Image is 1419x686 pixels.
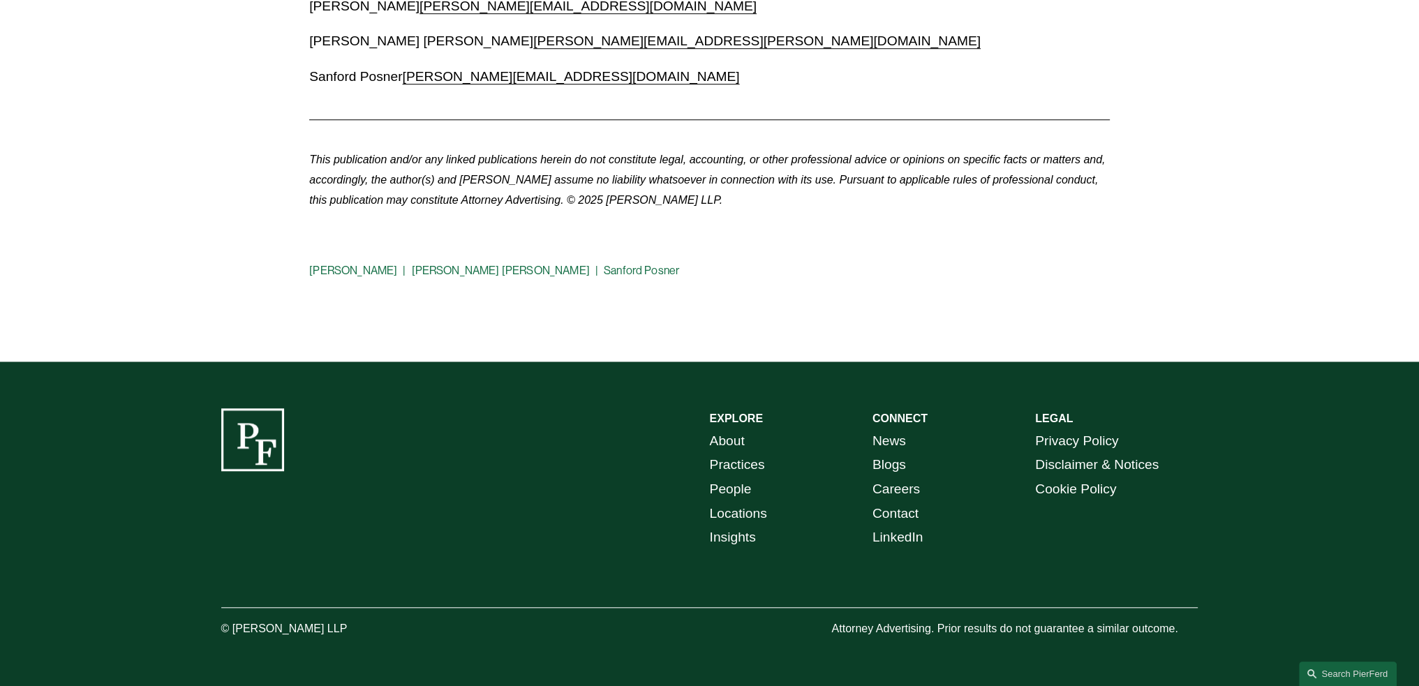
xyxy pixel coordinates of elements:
a: Contact [872,502,919,526]
a: Practices [710,453,765,477]
a: Insights [710,525,756,550]
a: Cookie Policy [1035,477,1116,502]
a: [PERSON_NAME] [PERSON_NAME] [411,264,589,277]
a: Sanford Posner [604,264,679,277]
a: About [710,429,745,454]
a: News [872,429,906,454]
a: People [710,477,752,502]
p: Attorney Advertising. Prior results do not guarantee a similar outcome. [831,619,1198,639]
a: Privacy Policy [1035,429,1118,454]
a: Careers [872,477,920,502]
a: Disclaimer & Notices [1035,453,1159,477]
strong: EXPLORE [710,412,763,424]
a: [PERSON_NAME][EMAIL_ADDRESS][DOMAIN_NAME] [403,69,740,84]
a: Locations [710,502,767,526]
p: © [PERSON_NAME] LLP [221,619,425,639]
em: This publication and/or any linked publications herein do not constitute legal, accounting, or ot... [309,154,1108,206]
p: Sanford Posner [309,65,1110,89]
a: LinkedIn [872,525,923,550]
a: Search this site [1299,662,1397,686]
a: [PERSON_NAME][EMAIL_ADDRESS][PERSON_NAME][DOMAIN_NAME] [533,33,981,48]
strong: LEGAL [1035,412,1073,424]
a: [PERSON_NAME] [309,264,397,277]
a: Blogs [872,453,906,477]
strong: CONNECT [872,412,928,424]
p: [PERSON_NAME] [PERSON_NAME] [309,29,1110,54]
